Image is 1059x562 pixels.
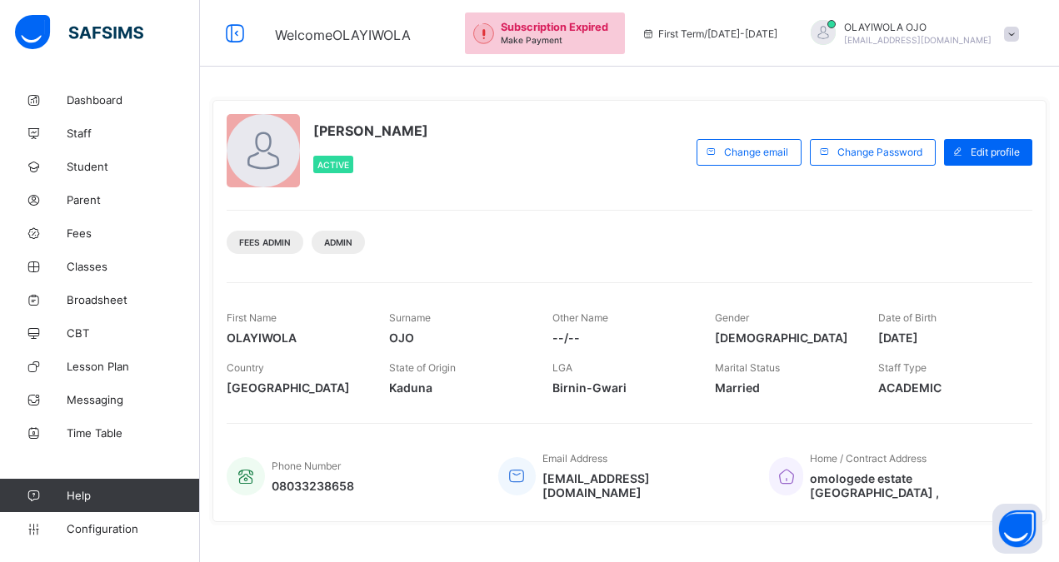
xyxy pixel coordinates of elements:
[878,361,927,374] span: Staff Type
[810,452,927,465] span: Home / Contract Address
[971,146,1020,158] span: Edit profile
[67,489,199,502] span: Help
[67,426,200,440] span: Time Table
[844,21,992,33] span: OLAYIWOLA OJO
[317,160,349,170] span: Active
[275,27,411,43] span: Welcome OLAYIWOLA
[715,380,852,395] span: Married
[715,331,852,345] span: [DEMOGRAPHIC_DATA]
[67,393,200,406] span: Messaging
[878,331,1016,345] span: [DATE]
[715,311,749,324] span: Gender
[473,23,494,44] img: outstanding-1.146d663e52f09953f639664a84e30106.svg
[794,20,1027,47] div: OLAYIWOLAOJO
[837,146,922,158] span: Change Password
[642,27,777,40] span: session/term information
[227,331,364,345] span: OLAYIWOLA
[844,35,992,45] span: [EMAIL_ADDRESS][DOMAIN_NAME]
[992,504,1042,554] button: Open asap
[810,471,1016,500] span: omologede estate [GEOGRAPHIC_DATA] ,
[15,15,143,50] img: safsims
[724,146,788,158] span: Change email
[542,471,745,500] span: [EMAIL_ADDRESS][DOMAIN_NAME]
[552,331,690,345] span: --/--
[67,326,200,340] span: CBT
[67,93,200,107] span: Dashboard
[389,311,431,324] span: Surname
[239,237,291,247] span: Fees Admin
[67,360,200,373] span: Lesson Plan
[227,361,264,374] span: Country
[67,226,200,240] span: Fees
[878,311,937,324] span: Date of Birth
[552,380,690,395] span: Birnin-Gwari
[67,127,200,140] span: Staff
[389,361,456,374] span: State of Origin
[389,380,527,395] span: Kaduna
[501,35,562,45] span: Make Payment
[715,361,780,374] span: Marital Status
[272,460,341,472] span: Phone Number
[67,522,199,535] span: Configuration
[227,380,364,395] span: [GEOGRAPHIC_DATA]
[67,193,200,206] span: Parent
[272,479,354,493] span: 08033238658
[878,380,1016,395] span: ACADEMIC
[389,331,527,345] span: OJO
[313,122,428,139] span: [PERSON_NAME]
[67,293,200,306] span: Broadsheet
[227,311,277,324] span: First Name
[67,160,200,173] span: Student
[552,361,572,374] span: LGA
[67,260,200,273] span: Classes
[542,452,607,465] span: Email Address
[324,237,352,247] span: Admin
[552,311,608,324] span: Other Name
[501,21,608,33] span: Subscription Expired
